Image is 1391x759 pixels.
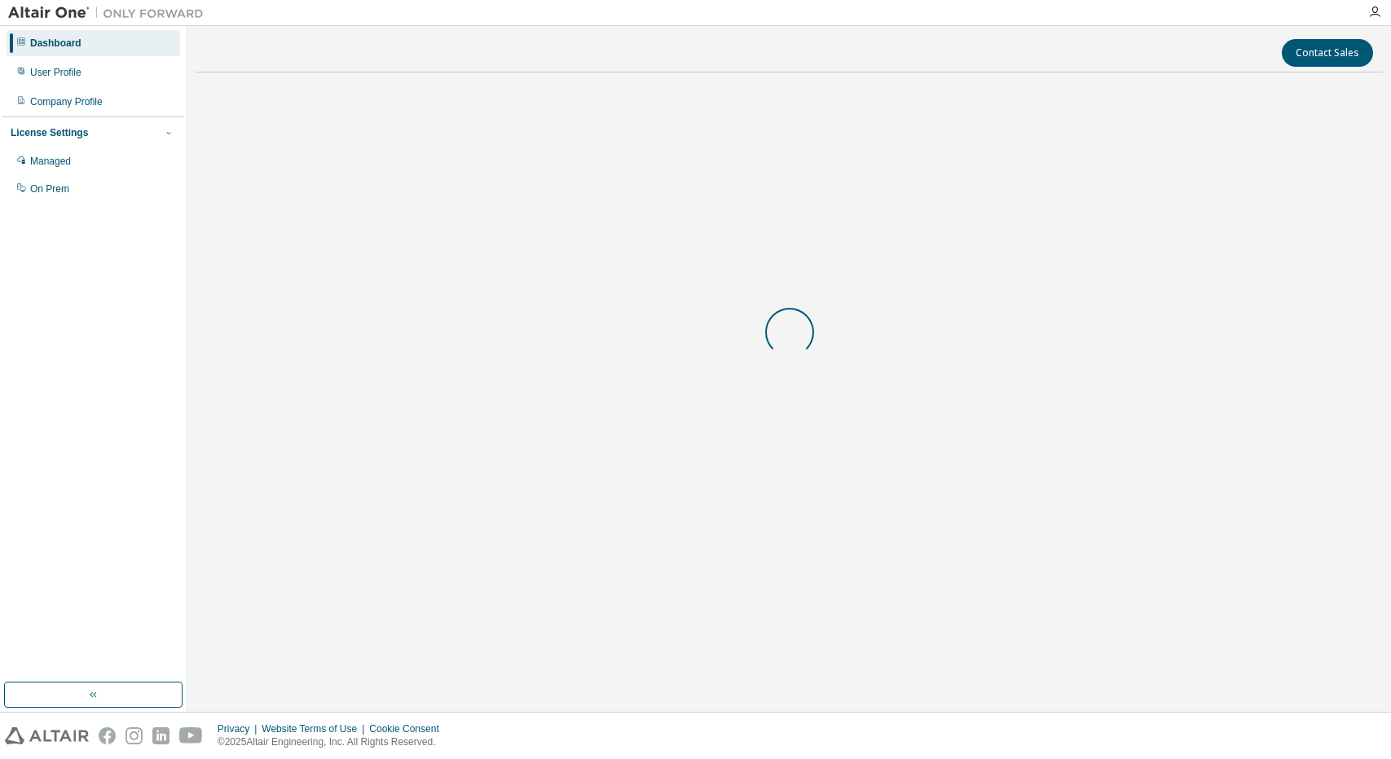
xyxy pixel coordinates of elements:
[179,727,203,744] img: youtube.svg
[125,727,143,744] img: instagram.svg
[30,155,71,168] div: Managed
[262,722,369,735] div: Website Terms of Use
[218,722,262,735] div: Privacy
[5,727,89,744] img: altair_logo.svg
[30,95,103,108] div: Company Profile
[11,126,88,139] div: License Settings
[30,37,81,50] div: Dashboard
[1282,39,1373,67] button: Contact Sales
[152,727,169,744] img: linkedin.svg
[218,735,449,749] p: © 2025 Altair Engineering, Inc. All Rights Reserved.
[30,182,69,195] div: On Prem
[30,66,81,79] div: User Profile
[99,727,116,744] img: facebook.svg
[8,5,212,21] img: Altair One
[369,722,448,735] div: Cookie Consent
